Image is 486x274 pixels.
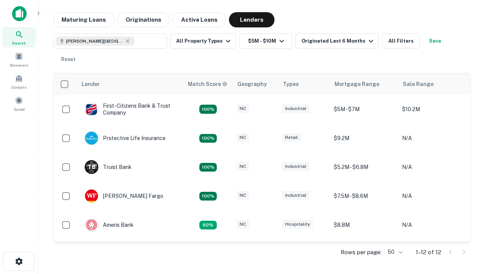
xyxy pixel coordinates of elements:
[88,163,95,171] p: T B
[85,190,98,202] img: picture
[199,192,217,201] div: Matching Properties: 2, hasApolloMatch: undefined
[237,104,249,113] div: NC
[416,248,441,257] p: 1–12 of 12
[282,162,309,171] div: Industrial
[85,160,132,174] div: Truist Bank
[330,73,398,95] th: Mortgage Range
[330,153,398,182] td: $5.2M - $6.8M
[2,71,36,92] a: Contacts
[385,247,404,258] div: 50
[173,12,226,27] button: Active Loans
[398,124,467,153] td: N/A
[282,220,313,229] div: Hospitality
[330,239,398,268] td: $9.2M
[398,182,467,210] td: N/A
[199,105,217,114] div: Matching Properties: 2, hasApolloMatch: undefined
[330,124,398,153] td: $9.2M
[423,33,447,49] button: Save your search to get updates of matches that match your search criteria.
[188,80,227,88] div: Capitalize uses an advanced AI algorithm to match your search with the best lender. The match sco...
[301,37,376,46] div: Originated Last 6 Months
[283,80,299,89] div: Types
[398,153,467,182] td: N/A
[10,62,28,68] span: Borrowers
[2,93,36,114] a: Saved
[398,239,467,268] td: N/A
[237,191,249,200] div: NC
[282,104,309,113] div: Industrial
[237,162,249,171] div: NC
[199,221,217,230] div: Matching Properties: 1, hasApolloMatch: undefined
[85,131,166,145] div: Protective Life Insurance
[2,27,36,48] a: Search
[229,12,275,27] button: Lenders
[382,33,420,49] button: All Filters
[2,49,36,70] a: Borrowers
[233,73,278,95] th: Geography
[12,6,27,21] img: capitalize-icon.png
[85,103,98,116] img: picture
[14,106,25,112] span: Saved
[278,73,330,95] th: Types
[403,80,434,89] div: Sale Range
[77,73,183,95] th: Lender
[11,84,27,90] span: Contacts
[85,102,176,116] div: First-citizens Bank & Trust Company
[282,133,301,142] div: Retail
[295,33,379,49] button: Originated Last 6 Months
[199,163,217,172] div: Matching Properties: 3, hasApolloMatch: undefined
[85,218,98,231] img: picture
[53,12,114,27] button: Maturing Loans
[330,95,398,124] td: $5M - $7M
[117,12,170,27] button: Originations
[66,38,123,45] span: [PERSON_NAME][GEOGRAPHIC_DATA], [GEOGRAPHIC_DATA]
[341,248,382,257] p: Rows per page:
[398,73,467,95] th: Sale Range
[330,210,398,239] td: $8.8M
[188,80,226,88] h6: Match Score
[85,218,134,232] div: Ameris Bank
[330,182,398,210] td: $7.5M - $8.6M
[56,52,80,67] button: Reset
[398,95,467,124] td: $10.2M
[170,33,236,49] button: All Property Types
[282,191,309,200] div: Industrial
[199,134,217,143] div: Matching Properties: 2, hasApolloMatch: undefined
[237,133,249,142] div: NC
[183,73,233,95] th: Capitalize uses an advanced AI algorithm to match your search with the best lender. The match sco...
[82,80,100,89] div: Lender
[448,213,486,250] iframe: Chat Widget
[85,132,98,145] img: picture
[12,40,26,46] span: Search
[237,220,249,229] div: NC
[335,80,379,89] div: Mortgage Range
[237,80,267,89] div: Geography
[239,33,292,49] button: $5M - $10M
[85,189,163,203] div: [PERSON_NAME] Fargo
[398,210,467,239] td: N/A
